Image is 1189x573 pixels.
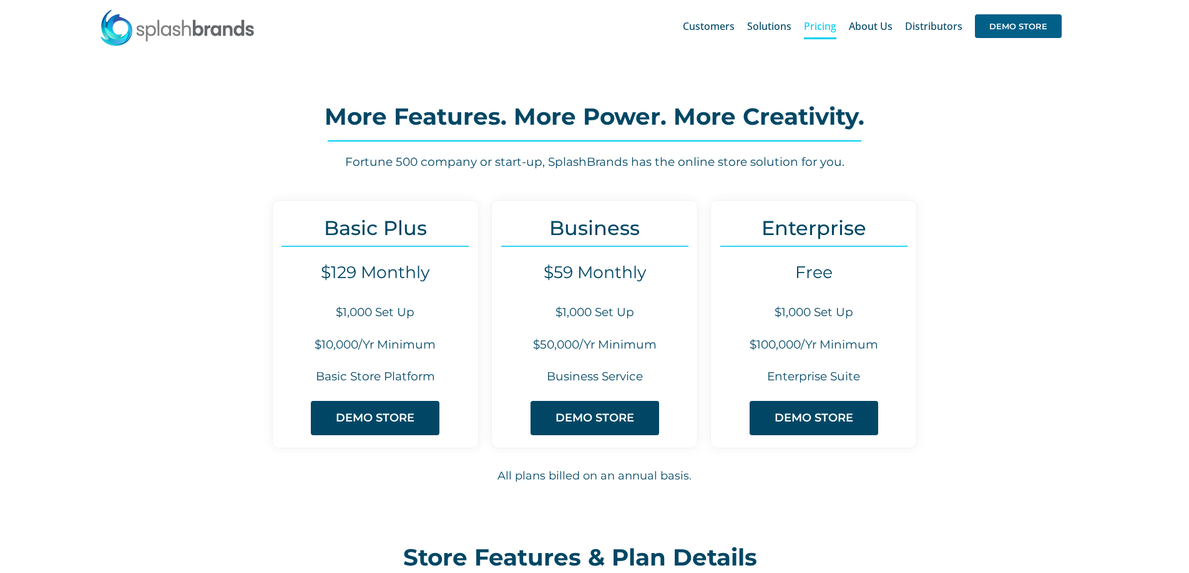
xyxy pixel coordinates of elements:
[492,368,697,385] h6: Business Service
[683,6,1062,46] nav: Main Menu
[804,21,836,31] span: Pricing
[683,6,735,46] a: Customers
[273,368,478,385] h6: Basic Store Platform
[273,337,478,354] h6: $10,000/Yr Minimum
[158,468,1032,484] h6: All plans billed on an annual basis.
[492,262,697,282] h4: $59 Monthly
[531,401,659,435] a: DEMO STORE
[492,337,697,354] h6: $50,000/Yr Minimum
[849,21,893,31] span: About Us
[492,304,697,321] h6: $1,000 Set Up
[804,6,836,46] a: Pricing
[905,21,962,31] span: Distributors
[157,104,1031,129] h2: More Features. More Power. More Creativity.
[750,401,878,435] a: DEMO STORE
[273,262,478,282] h4: $129 Monthly
[711,304,916,321] h6: $1,000 Set Up
[157,154,1031,171] h6: Fortune 500 company or start-up, SplashBrands has the online store solution for you.
[403,545,786,570] h2: Store Features & Plan Details
[273,304,478,321] h6: $1,000 Set Up
[905,6,962,46] a: Distributors
[311,401,439,435] a: DEMO STORE
[99,9,255,46] img: SplashBrands.com Logo
[975,14,1062,38] span: DEMO STORE
[711,337,916,354] h6: $100,000/Yr Minimum
[555,412,634,425] span: DEMO STORE
[747,21,791,31] span: Solutions
[683,21,735,31] span: Customers
[336,412,414,425] span: DEMO STORE
[711,262,916,282] h4: Free
[711,216,916,239] h3: Enterprise
[775,412,853,425] span: DEMO STORE
[273,216,478,239] h3: Basic Plus
[711,368,916,385] h6: Enterprise Suite
[492,216,697,239] h3: Business
[975,6,1062,46] a: DEMO STORE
